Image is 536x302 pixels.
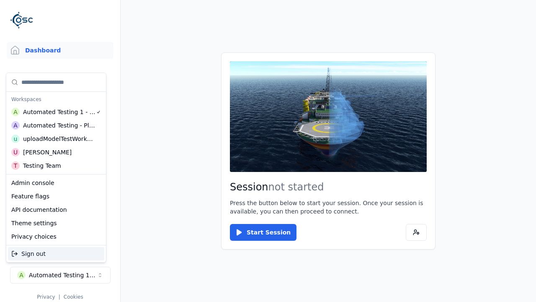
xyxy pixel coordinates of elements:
div: Automated Testing - Playwright [23,121,95,130]
div: Privacy choices [8,230,104,243]
div: Workspaces [8,94,104,105]
div: API documentation [8,203,104,216]
div: uploadModelTestWorkspace [23,135,95,143]
div: Feature flags [8,190,104,203]
div: A [11,108,20,116]
div: A [11,121,20,130]
div: Admin console [8,176,104,190]
div: u [11,135,20,143]
div: Suggestions [6,174,106,245]
div: Sign out [8,247,104,260]
div: Theme settings [8,216,104,230]
div: Suggestions [6,73,106,174]
div: Automated Testing 1 - Playwright [23,108,96,116]
div: U [11,148,20,156]
div: Suggestions [6,245,106,262]
div: [PERSON_NAME] [23,148,72,156]
div: Testing Team [23,161,61,170]
div: T [11,161,20,170]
